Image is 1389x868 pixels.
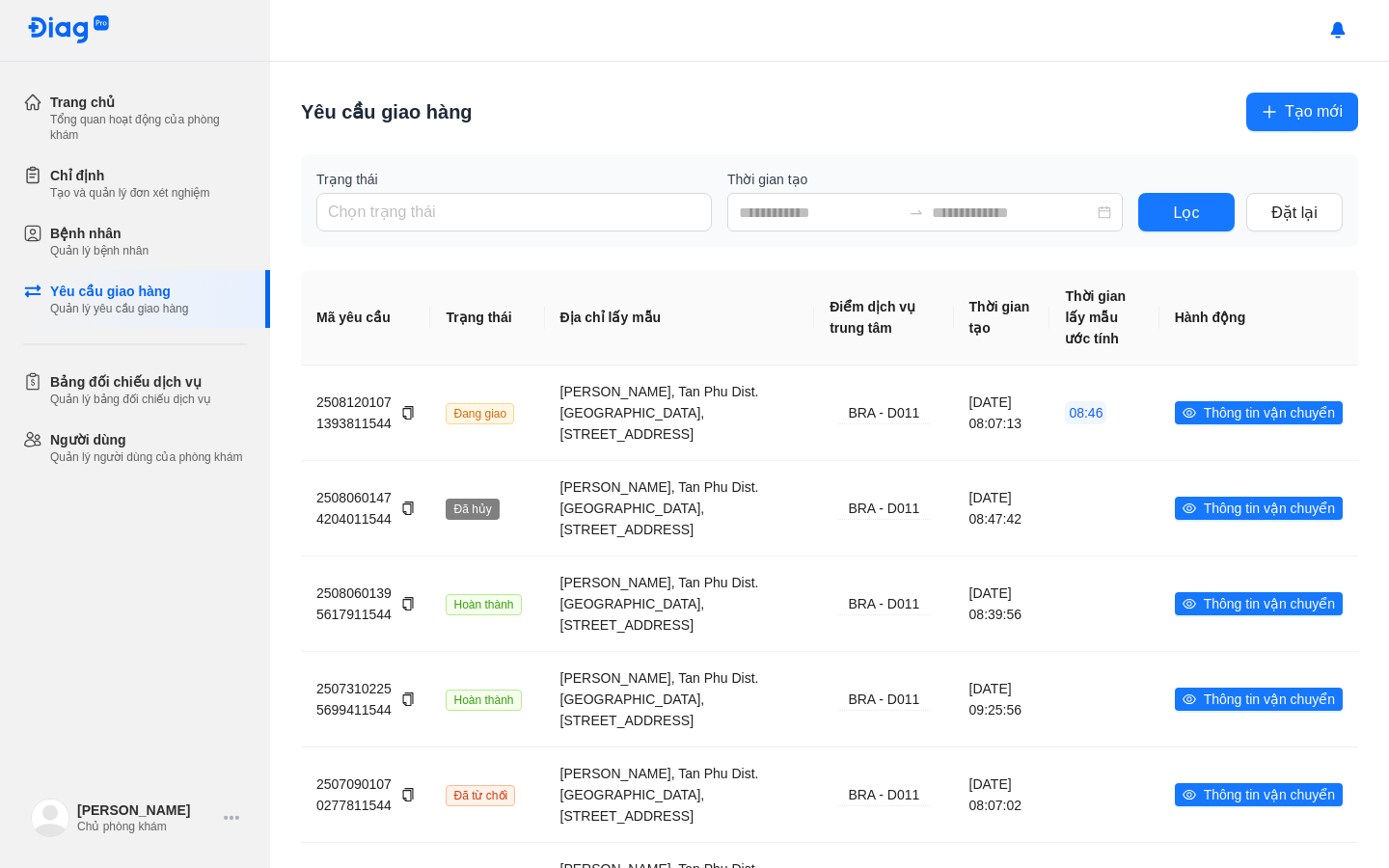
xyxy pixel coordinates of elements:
span: Đặt lại [1271,201,1318,225]
button: Lọc [1138,193,1235,231]
span: swap-right [909,204,924,220]
div: 25081201071393811544 [316,392,415,434]
span: Đã hủy [446,499,499,520]
div: Quản lý bảng đối chiếu dịch vụ [50,392,211,407]
span: eye [1183,502,1196,515]
div: [PERSON_NAME], Tan Phu Dist. [GEOGRAPHIC_DATA], [STREET_ADDRESS] [560,572,800,636]
span: Tạo mới [1285,99,1343,123]
div: [PERSON_NAME], Tan Phu Dist. [GEOGRAPHIC_DATA], [STREET_ADDRESS] [560,381,800,445]
div: BRA - D011 [838,689,930,711]
button: plusTạo mới [1246,93,1358,131]
span: Lọc [1174,201,1200,225]
div: Yêu cầu giao hàng [301,98,473,125]
span: Thông tin vận chuyển [1204,402,1335,423]
th: Thời gian tạo [954,270,1050,366]
th: Trạng thái [430,270,544,366]
div: BRA - D011 [838,784,930,806]
td: [DATE] 08:47:42 [954,460,1050,556]
span: Hoàn thành [446,594,521,615]
span: copy [401,597,415,610]
div: 25070901070277811544 [316,773,415,816]
button: Đặt lại [1246,193,1343,231]
div: 25080601474204011544 [316,487,415,529]
div: [PERSON_NAME], Tan Phu Dist. [GEOGRAPHIC_DATA], [STREET_ADDRESS] [560,763,800,827]
div: Trang chủ [50,93,247,112]
div: Yêu cầu giao hàng [50,282,188,301]
td: [DATE] 08:39:56 [954,556,1050,651]
div: BRA - D011 [838,498,930,520]
button: eyeThông tin vận chuyển [1175,497,1343,520]
button: eyeThông tin vận chuyển [1175,401,1343,424]
button: eyeThông tin vận chuyển [1175,688,1343,711]
span: eye [1183,692,1196,706]
span: eye [1183,597,1196,610]
span: copy [401,502,415,515]
span: Thông tin vận chuyển [1204,593,1335,614]
span: Hoàn thành [446,690,521,711]
span: Thông tin vận chuyển [1204,689,1335,710]
label: Trạng thái [316,170,712,189]
span: to [909,204,924,220]
div: Quản lý bệnh nhân [50,243,149,258]
span: 08:46 [1065,401,1106,424]
div: Chủ phòng khám [77,819,216,834]
div: [PERSON_NAME], Tan Phu Dist. [GEOGRAPHIC_DATA], [STREET_ADDRESS] [560,476,800,540]
span: Thông tin vận chuyển [1204,784,1335,805]
th: Thời gian lấy mẫu ước tính [1049,270,1158,366]
span: eye [1183,406,1196,420]
div: [PERSON_NAME], Tan Phu Dist. [GEOGRAPHIC_DATA], [STREET_ADDRESS] [560,667,800,731]
div: 25073102255699411544 [316,678,415,720]
span: eye [1183,788,1196,801]
div: Quản lý người dùng của phòng khám [50,449,242,465]
button: eyeThông tin vận chuyển [1175,592,1343,615]
div: BRA - D011 [838,593,930,615]
span: copy [401,788,415,801]
div: Bảng đối chiếu dịch vụ [50,372,211,392]
div: Bệnh nhân [50,224,149,243]
th: Hành động [1159,270,1358,366]
th: Địa chỉ lấy mẫu [545,270,815,366]
div: Chỉ định [50,166,209,185]
span: plus [1262,104,1277,120]
th: Mã yêu cầu [301,270,430,366]
div: 25080601395617911544 [316,583,415,625]
div: Quản lý yêu cầu giao hàng [50,301,188,316]
th: Điểm dịch vụ trung tâm [814,270,953,366]
img: logo [27,15,110,45]
button: eyeThông tin vận chuyển [1175,783,1343,806]
img: logo [31,799,69,837]
div: Người dùng [50,430,242,449]
span: copy [401,406,415,420]
div: BRA - D011 [838,402,930,424]
span: copy [401,692,415,706]
span: Thông tin vận chuyển [1204,498,1335,519]
label: Thời gian tạo [727,170,1123,189]
div: Tạo và quản lý đơn xét nghiệm [50,185,209,201]
span: Đã từ chối [446,785,515,806]
div: Tổng quan hoạt động của phòng khám [50,112,247,143]
div: [PERSON_NAME] [77,801,216,819]
td: [DATE] 09:25:56 [954,651,1050,746]
td: [DATE] 08:07:02 [954,746,1050,842]
span: Đang giao [446,403,514,424]
td: [DATE] 08:07:13 [954,366,1050,460]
